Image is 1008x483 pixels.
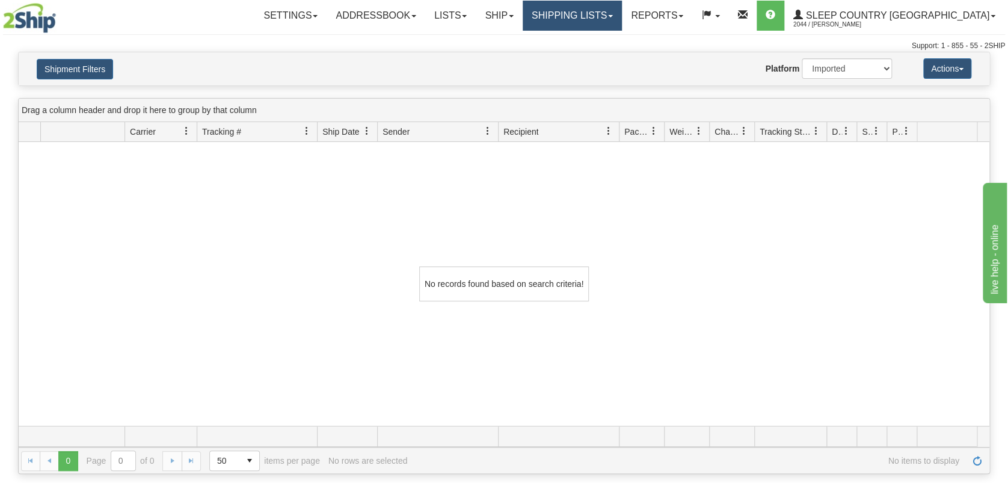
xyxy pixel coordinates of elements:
[866,121,887,141] a: Shipment Issues filter column settings
[209,451,320,471] span: items per page
[3,3,56,33] img: logo2044.jpg
[862,126,872,138] span: Shipment Issues
[425,1,476,31] a: Lists
[478,121,498,141] a: Sender filter column settings
[322,126,359,138] span: Ship Date
[130,126,156,138] span: Carrier
[327,1,425,31] a: Addressbook
[760,126,812,138] span: Tracking Status
[896,121,917,141] a: Pickup Status filter column settings
[836,121,856,141] a: Delivery Status filter column settings
[328,456,408,466] div: No rows are selected
[832,126,842,138] span: Delivery Status
[9,7,111,22] div: live help - online
[784,1,1004,31] a: Sleep Country [GEOGRAPHIC_DATA] 2044 / [PERSON_NAME]
[980,180,1007,303] iframe: chat widget
[3,41,1005,51] div: Support: 1 - 855 - 55 - 2SHIP
[622,1,692,31] a: Reports
[793,19,884,31] span: 2044 / [PERSON_NAME]
[416,456,959,466] span: No items to display
[19,99,989,122] div: grid grouping header
[644,121,664,141] a: Packages filter column settings
[503,126,538,138] span: Recipient
[923,58,971,79] button: Actions
[523,1,622,31] a: Shipping lists
[357,121,377,141] a: Ship Date filter column settings
[806,121,826,141] a: Tracking Status filter column settings
[297,121,317,141] a: Tracking # filter column settings
[240,451,259,470] span: select
[715,126,740,138] span: Charge
[669,126,695,138] span: Weight
[383,126,410,138] span: Sender
[58,451,78,470] span: Page 0
[968,451,987,470] a: Refresh
[202,126,241,138] span: Tracking #
[419,266,589,301] div: No records found based on search criteria!
[689,121,709,141] a: Weight filter column settings
[37,59,113,79] button: Shipment Filters
[598,121,619,141] a: Recipient filter column settings
[803,10,989,20] span: Sleep Country [GEOGRAPHIC_DATA]
[734,121,754,141] a: Charge filter column settings
[217,455,233,467] span: 50
[254,1,327,31] a: Settings
[476,1,522,31] a: Ship
[624,126,650,138] span: Packages
[87,451,155,471] span: Page of 0
[765,63,799,75] label: Platform
[892,126,902,138] span: Pickup Status
[209,451,260,471] span: Page sizes drop down
[176,121,197,141] a: Carrier filter column settings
